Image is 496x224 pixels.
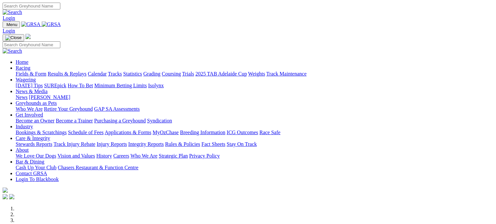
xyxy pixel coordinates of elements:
[128,141,164,147] a: Integrity Reports
[16,165,493,171] div: Bar & Dining
[16,94,27,100] a: News
[9,194,14,199] img: twitter.svg
[148,83,164,88] a: Isolynx
[3,188,8,193] img: logo-grsa-white.png
[195,71,247,77] a: 2025 TAB Adelaide Cup
[53,141,95,147] a: Track Injury Rebate
[3,21,20,28] button: Toggle navigation
[88,71,107,77] a: Calendar
[130,153,158,159] a: Who We Are
[16,130,67,135] a: Bookings & Scratchings
[16,165,56,170] a: Cash Up Your Club
[3,194,8,199] img: facebook.svg
[16,100,57,106] a: Greyhounds as Pets
[3,48,22,54] img: Search
[16,83,43,88] a: [DATE] Tips
[16,159,44,164] a: Bar & Dining
[16,118,54,123] a: Become an Owner
[5,35,22,40] img: Close
[16,89,48,94] a: News & Media
[16,176,59,182] a: Login To Blackbook
[16,147,29,153] a: About
[182,71,194,77] a: Trials
[159,153,188,159] a: Strategic Plan
[57,153,95,159] a: Vision and Values
[16,141,52,147] a: Stewards Reports
[44,106,93,112] a: Retire Your Greyhound
[97,141,127,147] a: Injury Reports
[3,3,60,9] input: Search
[3,28,15,34] a: Login
[58,165,138,170] a: Chasers Restaurant & Function Centre
[266,71,307,77] a: Track Maintenance
[68,83,93,88] a: How To Bet
[7,22,17,27] span: Menu
[44,83,66,88] a: SUREpick
[108,71,122,77] a: Tracks
[25,34,31,39] img: logo-grsa-white.png
[3,15,15,21] a: Login
[162,71,181,77] a: Coursing
[105,130,151,135] a: Applications & Forms
[16,118,493,124] div: Get Involved
[202,141,225,147] a: Fact Sheets
[16,71,493,77] div: Racing
[16,124,33,129] a: Industry
[16,59,28,65] a: Home
[16,112,43,118] a: Get Involved
[94,118,146,123] a: Purchasing a Greyhound
[96,153,112,159] a: History
[227,130,258,135] a: ICG Outcomes
[16,83,493,89] div: Wagering
[16,71,46,77] a: Fields & Form
[42,21,61,27] img: GRSA
[16,106,493,112] div: Greyhounds as Pets
[189,153,220,159] a: Privacy Policy
[143,71,160,77] a: Grading
[56,118,93,123] a: Become a Trainer
[16,65,30,71] a: Racing
[16,94,493,100] div: News & Media
[68,130,103,135] a: Schedule of Fees
[94,106,140,112] a: GAP SA Assessments
[3,41,60,48] input: Search
[3,9,22,15] img: Search
[16,106,43,112] a: Who We Are
[16,77,36,82] a: Wagering
[180,130,225,135] a: Breeding Information
[248,71,265,77] a: Weights
[16,141,493,147] div: Care & Integrity
[227,141,257,147] a: Stay On Track
[94,83,147,88] a: Minimum Betting Limits
[113,153,129,159] a: Careers
[48,71,86,77] a: Results & Replays
[16,153,56,159] a: We Love Our Dogs
[16,135,50,141] a: Care & Integrity
[123,71,142,77] a: Statistics
[165,141,200,147] a: Rules & Policies
[16,130,493,135] div: Industry
[3,34,24,41] button: Toggle navigation
[259,130,280,135] a: Race Safe
[29,94,70,100] a: [PERSON_NAME]
[16,153,493,159] div: About
[16,171,47,176] a: Contact GRSA
[21,21,40,27] img: GRSA
[147,118,172,123] a: Syndication
[153,130,179,135] a: MyOzChase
